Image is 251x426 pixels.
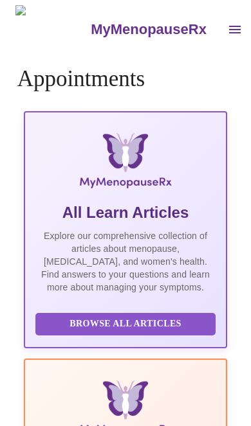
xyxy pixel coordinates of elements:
[66,133,185,192] img: MyMenopauseRx Logo
[35,317,219,328] a: Browse All Articles
[17,66,234,92] h4: Appointments
[35,313,216,335] button: Browse All Articles
[219,14,250,45] button: open drawer
[91,21,207,38] h3: MyMenopauseRx
[15,5,89,53] img: MyMenopauseRx Logo
[35,229,216,294] p: Explore our comprehensive collection of articles about menopause, [MEDICAL_DATA], and women's hea...
[89,7,219,52] a: MyMenopauseRx
[35,202,216,223] h5: All Learn Articles
[48,316,203,332] span: Browse All Articles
